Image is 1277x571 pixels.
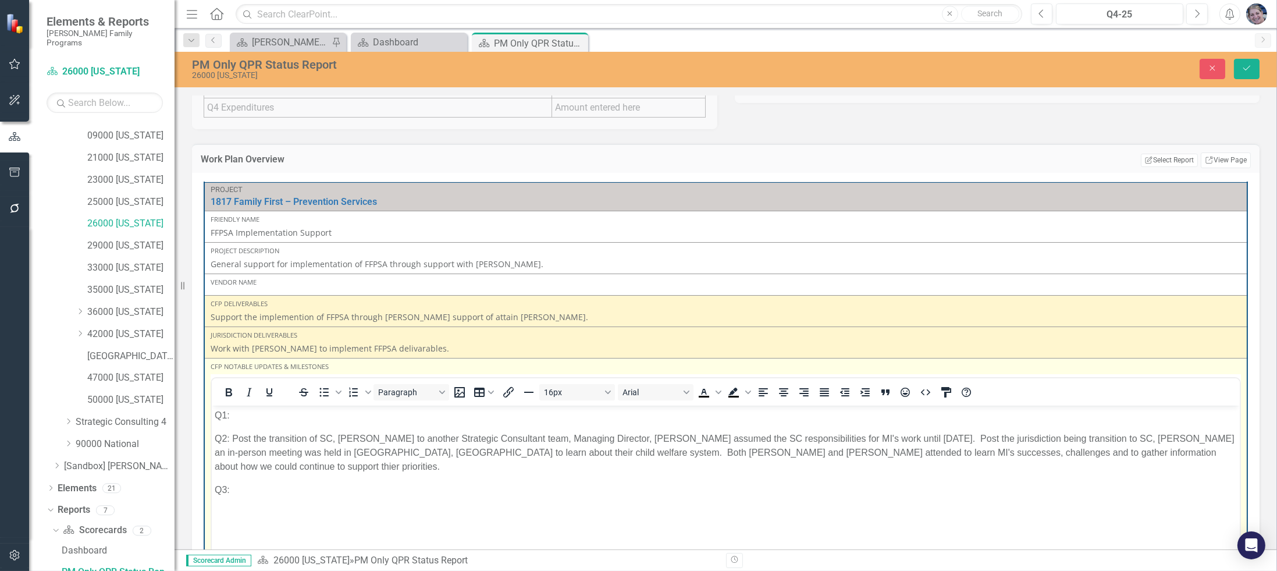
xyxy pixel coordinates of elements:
div: PM Only QPR Status Report [494,36,585,51]
a: [GEOGRAPHIC_DATA][US_STATE] [87,350,175,363]
div: Dashboard [62,545,175,556]
span: Arial [623,388,680,397]
span: Paragraph [378,388,435,397]
span: Elements & Reports [47,15,163,29]
div: Jurisdiction Deliverables [211,331,1241,340]
a: 47000 [US_STATE] [87,371,175,385]
span: 16px [544,388,601,397]
a: 23000 [US_STATE] [87,173,175,187]
div: Text color Black [694,384,723,400]
a: 1817 Family First – Prevention Services [211,197,1241,207]
button: Emojis [896,384,916,400]
button: Align right [794,384,814,400]
input: Search Below... [47,93,163,113]
div: Numbered list [344,384,373,400]
a: [PERSON_NAME] Overview [233,35,329,49]
button: CSS Editor [936,384,956,400]
a: 35000 [US_STATE] [87,283,175,297]
button: Insert image [450,384,469,400]
button: Font size 16px [539,384,615,400]
p: General support for implementation of FFPSA through support with [PERSON_NAME]. [211,258,1241,270]
a: 33000 [US_STATE] [87,261,175,275]
a: [Sandbox] [PERSON_NAME] Family Programs [64,460,175,473]
button: Block Paragraph [374,384,449,400]
img: ClearPoint Strategy [6,13,26,34]
a: 50000 [US_STATE] [87,393,175,407]
a: 09000 [US_STATE] [87,129,175,143]
div: Friendly Name [211,215,1241,224]
button: HTML Editor [916,384,935,400]
a: 42000 [US_STATE] [87,328,175,341]
p: Support the implemention of FFPSA through [PERSON_NAME] support of attain [PERSON_NAME]. [211,311,1241,323]
a: 21000 [US_STATE] [87,151,175,165]
a: Reports [58,503,90,517]
p: Work with [PERSON_NAME] to implement FFPSA delivarables. [211,343,1241,354]
div: CFP Notable Updates & Milestones [211,362,1241,371]
button: Strikethrough [294,384,314,400]
a: Dashboard [354,35,464,49]
small: [PERSON_NAME] Family Programs [47,29,163,48]
button: Select Report [1141,154,1197,166]
button: Bold [219,384,239,400]
button: Italic [239,384,259,400]
div: Dashboard [373,35,464,49]
span: FFPSA Implementation Support [211,227,332,238]
button: Align center [774,384,794,400]
button: Font Arial [618,384,693,400]
div: » [257,554,717,568]
span: Search [977,9,1002,18]
div: 2 [133,526,151,535]
a: Dashboard [59,541,175,560]
a: 90000 National [76,438,175,451]
div: Vendor Name [211,278,1241,287]
a: 26000 [US_STATE] [273,555,350,566]
button: Help [956,384,976,400]
button: Underline [259,384,279,400]
div: 26000 [US_STATE] [192,71,794,80]
div: Q4-25 [1060,8,1180,22]
button: Blockquote [876,384,895,400]
a: View Page [1201,152,1251,168]
button: Search [961,6,1019,22]
button: Increase indent [855,384,875,400]
button: Insert/edit link [499,384,518,400]
button: Table [470,384,498,400]
div: Background color Black [724,384,753,400]
button: Decrease indent [835,384,855,400]
a: 26000 [US_STATE] [47,65,163,79]
img: Diane Gillian [1246,3,1267,24]
button: Horizontal line [519,384,539,400]
div: Bullet list [314,384,343,400]
a: Elements [58,482,97,495]
div: 7 [96,505,115,515]
button: Justify [814,384,834,400]
button: Align left [753,384,773,400]
a: 29000 [US_STATE] [87,239,175,253]
div: Open Intercom Messenger [1237,531,1265,559]
div: PM Only QPR Status Report [354,555,468,566]
a: 25000 [US_STATE] [87,196,175,209]
div: 21 [102,483,121,493]
a: 26000 [US_STATE] [87,217,175,230]
a: Scorecards [63,524,126,537]
span: Scorecard Admin [186,555,251,566]
div: [PERSON_NAME] Overview [252,35,329,49]
div: CFP Deliverables [211,299,1241,308]
div: Project [211,186,1241,194]
button: Q4-25 [1056,3,1184,24]
div: Project Description [211,246,1241,256]
div: PM Only QPR Status Report [192,58,794,71]
a: 36000 [US_STATE] [87,306,175,319]
input: Search ClearPoint... [236,4,1022,24]
a: Strategic Consulting 4 [76,416,175,429]
h3: Work Plan Overview [201,154,655,165]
